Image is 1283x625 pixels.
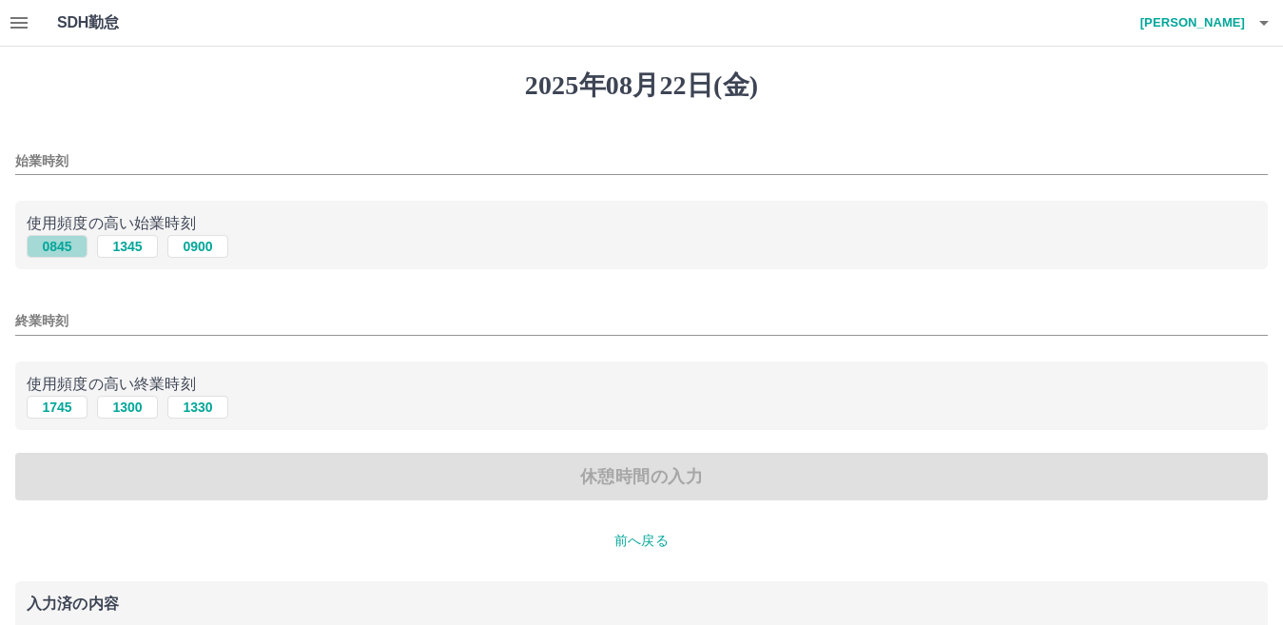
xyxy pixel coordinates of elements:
[97,235,158,258] button: 1345
[27,596,1256,612] p: 入力済の内容
[27,373,1256,396] p: 使用頻度の高い終業時刻
[167,396,228,419] button: 1330
[15,531,1268,551] p: 前へ戻る
[27,212,1256,235] p: 使用頻度の高い始業時刻
[167,235,228,258] button: 0900
[27,235,87,258] button: 0845
[97,396,158,419] button: 1300
[15,69,1268,102] h1: 2025年08月22日(金)
[27,396,87,419] button: 1745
